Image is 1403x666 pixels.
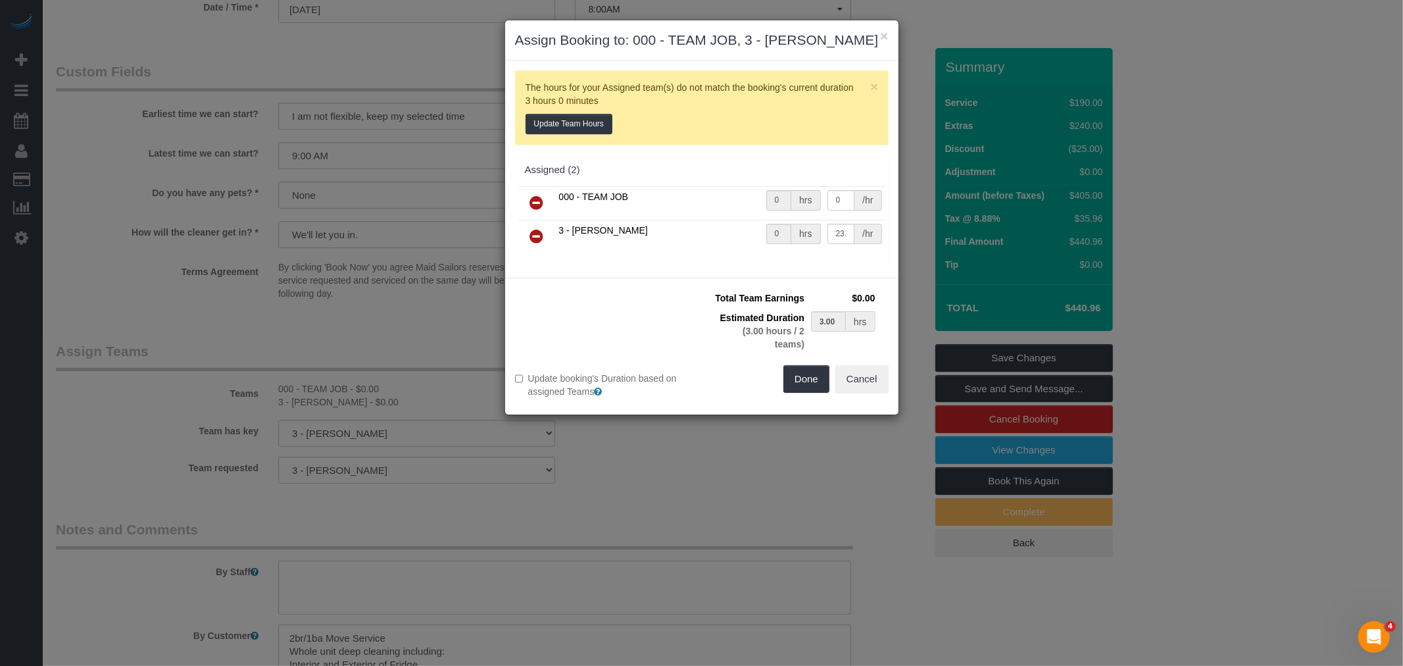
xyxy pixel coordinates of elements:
div: hrs [846,311,875,332]
h3: Assign Booking to: 000 - TEAM JOB, 3 - [PERSON_NAME] [515,30,889,50]
div: hrs [791,190,820,211]
button: Close [870,80,878,93]
div: Assigned (2) [525,165,879,176]
button: Done [783,365,829,393]
input: Update booking's Duration based on assigned Teams [515,374,524,383]
div: /hr [854,224,881,244]
button: × [880,29,888,43]
div: (3.00 hours / 2 teams) [715,324,805,351]
span: 3 - [PERSON_NAME] [559,225,648,236]
td: $0.00 [808,288,878,308]
span: × [870,79,878,94]
label: Update booking's Duration based on assigned Teams [515,372,692,398]
span: 4 [1385,621,1396,632]
iframe: Intercom live chat [1358,621,1390,653]
td: Total Team Earnings [712,288,808,308]
div: hrs [791,224,820,244]
span: 000 - TEAM JOB [559,192,629,202]
p: The hours for your Assigned team(s) do not match the booking's current duration 3 hours 0 minutes [526,81,865,134]
span: Estimated Duration [720,313,804,323]
button: Update Team Hours [526,114,613,134]
div: /hr [854,190,881,211]
button: Cancel [835,365,889,393]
